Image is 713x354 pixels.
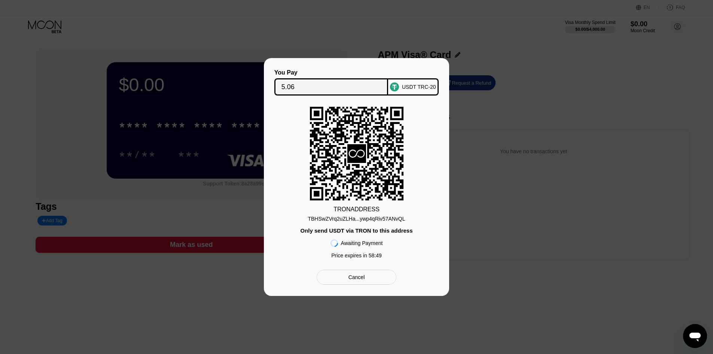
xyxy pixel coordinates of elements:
div: TRON ADDRESS [333,206,380,213]
div: Cancel [348,274,365,281]
div: You Pay [274,69,389,76]
div: Price expires in [331,252,382,258]
iframe: Button to launch messaging window [683,324,707,348]
div: You PayUSDT TRC-20 [275,69,438,96]
div: Awaiting Payment [341,240,383,246]
span: 58 : 49 [369,252,382,258]
div: TBHSwZVrq2uZLHa...ywp4qRiv57ANvQL [308,213,405,222]
div: TBHSwZVrq2uZLHa...ywp4qRiv57ANvQL [308,216,405,222]
div: USDT TRC-20 [402,84,436,90]
div: Cancel [317,270,396,285]
div: Only send USDT via TRON to this address [300,227,412,234]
